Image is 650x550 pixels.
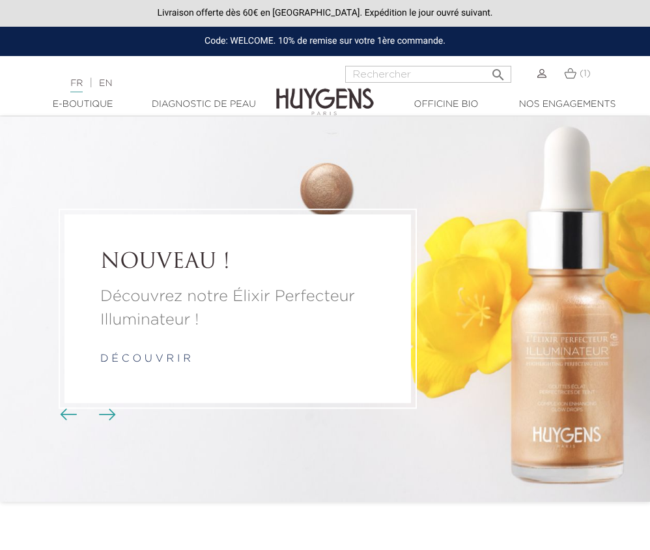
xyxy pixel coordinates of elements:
[564,68,591,79] a: (1)
[580,69,591,78] span: (1)
[276,67,374,117] img: Huygens
[386,98,507,111] a: Officine Bio
[487,62,510,80] button: 
[65,405,107,425] div: Boutons du carrousel
[64,76,261,91] div: |
[70,79,83,93] a: FR
[100,251,375,276] a: NOUVEAU !
[490,63,506,79] i: 
[100,285,375,332] a: Découvrez notre Élixir Perfecteur Illuminateur !
[143,98,264,111] a: Diagnostic de peau
[99,79,112,88] a: EN
[345,66,511,83] input: Rechercher
[507,98,628,111] a: Nos engagements
[22,98,143,111] a: E-Boutique
[100,355,191,365] a: d é c o u v r i r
